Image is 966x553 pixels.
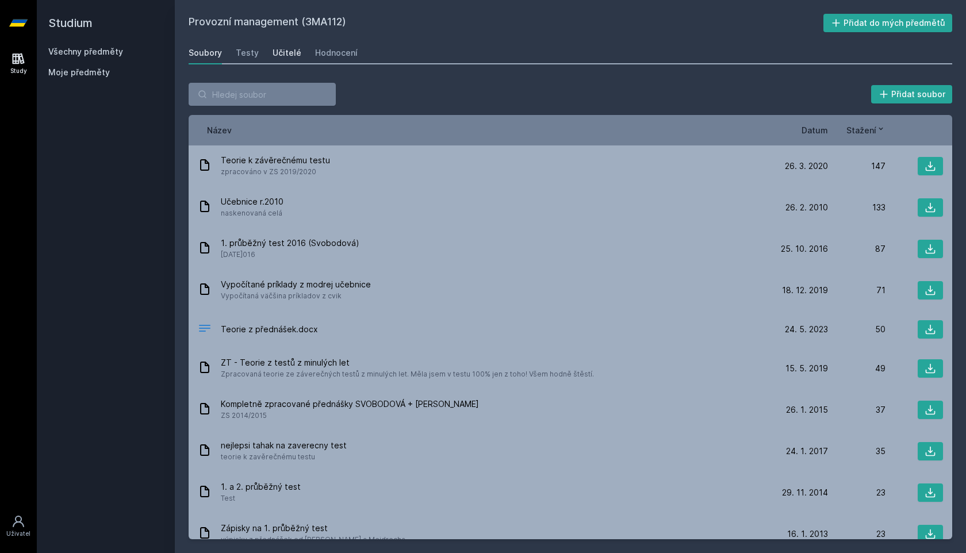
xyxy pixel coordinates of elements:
div: DOCX [198,321,212,338]
div: 71 [828,285,885,296]
span: 26. 1. 2015 [786,404,828,416]
div: 23 [828,528,885,540]
span: 1. průběžný test 2016 (Svobodová) [221,237,359,249]
button: Datum [802,124,828,136]
span: 26. 2. 2010 [785,202,828,213]
span: Učebnice r.2010 [221,196,283,208]
button: Přidat soubor [871,85,953,103]
div: 50 [828,324,885,335]
span: 18. 12. 2019 [782,285,828,296]
span: Kompletně zpracované přednášky SVOBODOVÁ + [PERSON_NAME] [221,398,479,410]
button: Přidat do mých předmětů [823,14,953,32]
span: Zápisky na 1. průběžný test [221,523,405,534]
a: Testy [236,41,259,64]
div: 87 [828,243,885,255]
span: Teorie z přednášek.docx [221,324,318,335]
span: 29. 11. 2014 [782,487,828,498]
div: 49 [828,363,885,374]
a: Učitelé [273,41,301,64]
span: 26. 3. 2020 [785,160,828,172]
a: Uživatel [2,509,34,544]
div: 35 [828,446,885,457]
span: [DATE]016 [221,249,359,260]
span: naskenovaná celá [221,208,283,219]
span: ZT - Teorie z testů z minulých let [221,357,594,368]
a: Hodnocení [315,41,358,64]
span: Test [221,493,301,504]
span: nejlepsi tahak na zaverecny test [221,440,347,451]
a: Soubory [189,41,222,64]
span: Teorie k závěrečnému testu [221,155,330,166]
span: Vypočítaná väčšina príkladov z cvik [221,290,371,302]
div: 23 [828,487,885,498]
span: Stažení [846,124,876,136]
span: výpisky z přednášek od [PERSON_NAME] a Mejdrecha [221,534,405,546]
a: Study [2,46,34,81]
span: 1. a 2. průběžný test [221,481,301,493]
a: Všechny předměty [48,47,123,56]
h2: Provozní management (3MA112) [189,14,823,32]
button: Stažení [846,124,885,136]
div: Uživatel [6,529,30,538]
div: 133 [828,202,885,213]
span: 24. 1. 2017 [786,446,828,457]
span: Zpracovaná teorie ze záverečných testů z minulých let. Měla jsem v testu 100% jen z toho! Všem ho... [221,368,594,380]
span: zpracováno v ZS 2019/2020 [221,166,330,178]
div: Testy [236,47,259,59]
div: Hodnocení [315,47,358,59]
span: 25. 10. 2016 [781,243,828,255]
span: 15. 5. 2019 [785,363,828,374]
div: 147 [828,160,885,172]
div: 37 [828,404,885,416]
div: Soubory [189,47,222,59]
span: Moje předměty [48,67,110,78]
span: Vypočítané príklady z modrej učebnice [221,279,371,290]
div: Učitelé [273,47,301,59]
span: teorie k zavěrečnému testu [221,451,347,463]
input: Hledej soubor [189,83,336,106]
span: 24. 5. 2023 [785,324,828,335]
span: ZS 2014/2015 [221,410,479,421]
div: Study [10,67,27,75]
span: 16. 1. 2013 [787,528,828,540]
button: Název [207,124,232,136]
